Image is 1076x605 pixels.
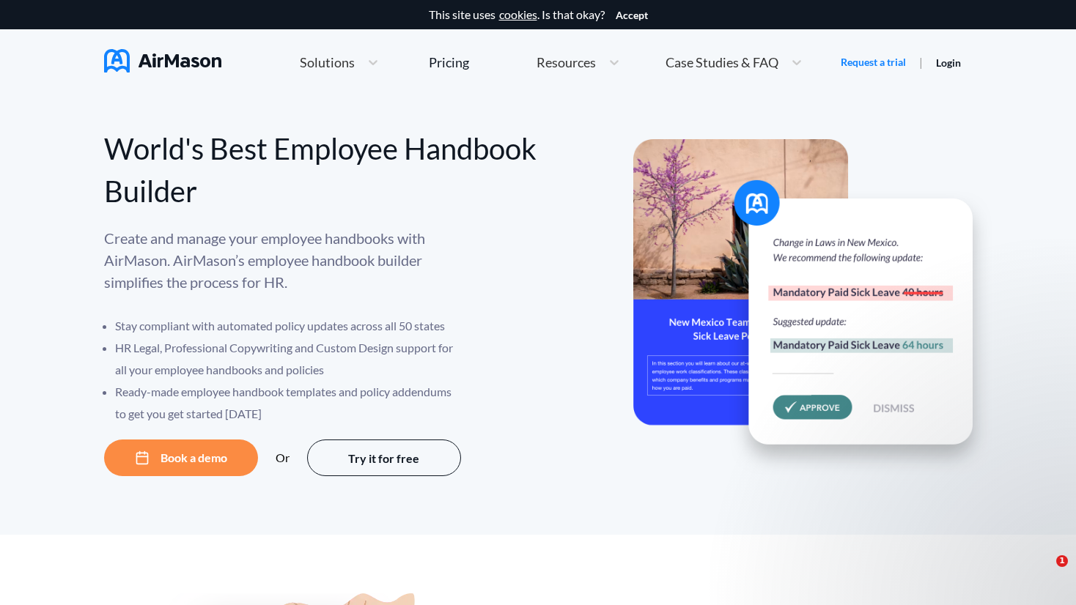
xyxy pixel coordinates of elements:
li: HR Legal, Professional Copywriting and Custom Design support for all your employee handbooks and ... [115,337,463,381]
span: 1 [1056,555,1068,567]
div: Or [276,451,290,464]
button: Accept cookies [616,10,648,21]
p: Create and manage your employee handbooks with AirMason. AirMason’s employee handbook builder sim... [104,227,463,293]
a: Pricing [429,49,469,75]
span: | [919,55,923,69]
div: World's Best Employee Handbook Builder [104,127,539,212]
div: Pricing [429,56,469,69]
li: Stay compliant with automated policy updates across all 50 states [115,315,463,337]
iframe: Intercom live chat [1026,555,1061,590]
button: Try it for free [307,439,461,476]
a: Login [936,56,961,69]
span: Solutions [300,56,355,69]
img: AirMason Logo [104,49,221,73]
span: Resources [537,56,596,69]
a: Request a trial [841,55,906,70]
button: Book a demo [104,439,258,476]
img: hero-banner [633,139,992,475]
li: Ready-made employee handbook templates and policy addendums to get you get started [DATE] [115,381,463,425]
a: cookies [499,8,537,21]
span: Case Studies & FAQ [666,56,778,69]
